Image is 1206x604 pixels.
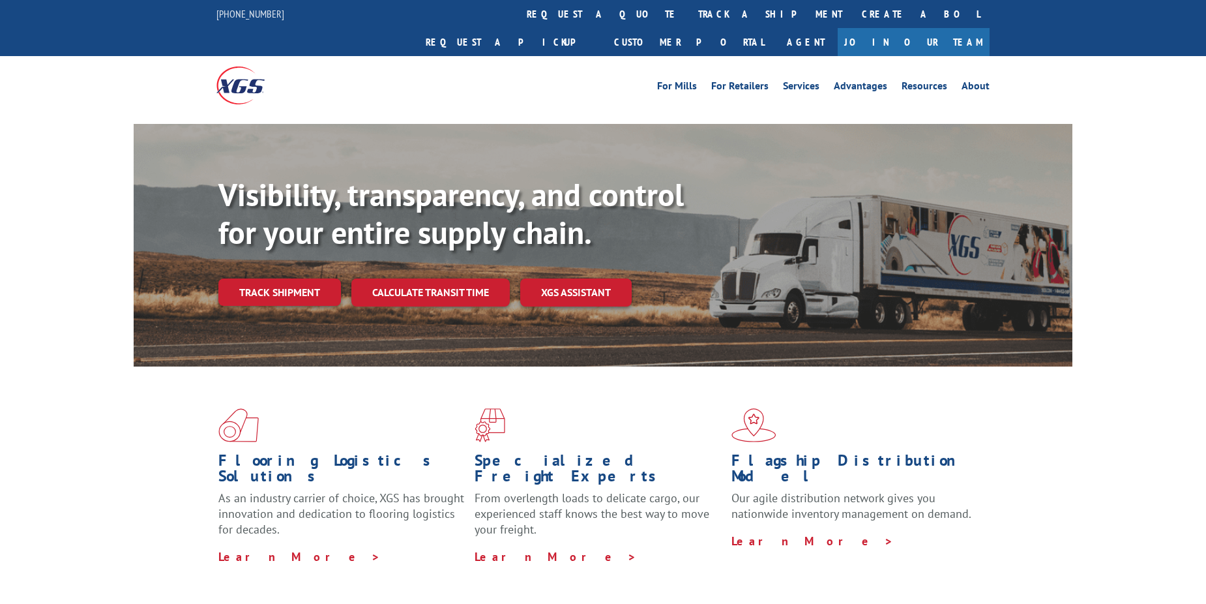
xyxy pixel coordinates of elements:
a: For Mills [657,81,697,95]
img: xgs-icon-total-supply-chain-intelligence-red [218,408,259,442]
img: xgs-icon-flagship-distribution-model-red [731,408,776,442]
a: Agent [774,28,838,56]
a: Advantages [834,81,887,95]
h1: Flagship Distribution Model [731,453,978,491]
a: Learn More > [218,549,381,564]
img: xgs-icon-focused-on-flooring-red [475,408,505,442]
a: About [962,81,990,95]
a: Learn More > [731,534,894,549]
a: XGS ASSISTANT [520,279,632,307]
a: Calculate transit time [351,279,510,307]
h1: Specialized Freight Experts [475,453,721,491]
a: For Retailers [711,81,769,95]
a: [PHONE_NUMBER] [216,7,284,20]
a: Join Our Team [838,28,990,56]
a: Customer Portal [604,28,774,56]
h1: Flooring Logistics Solutions [218,453,465,491]
span: As an industry carrier of choice, XGS has brought innovation and dedication to flooring logistics... [218,491,464,537]
a: Resources [902,81,947,95]
p: From overlength loads to delicate cargo, our experienced staff knows the best way to move your fr... [475,491,721,549]
a: Request a pickup [416,28,604,56]
a: Track shipment [218,279,341,306]
span: Our agile distribution network gives you nationwide inventory management on demand. [731,491,971,521]
b: Visibility, transparency, and control for your entire supply chain. [218,174,684,252]
a: Learn More > [475,549,637,564]
a: Services [783,81,819,95]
